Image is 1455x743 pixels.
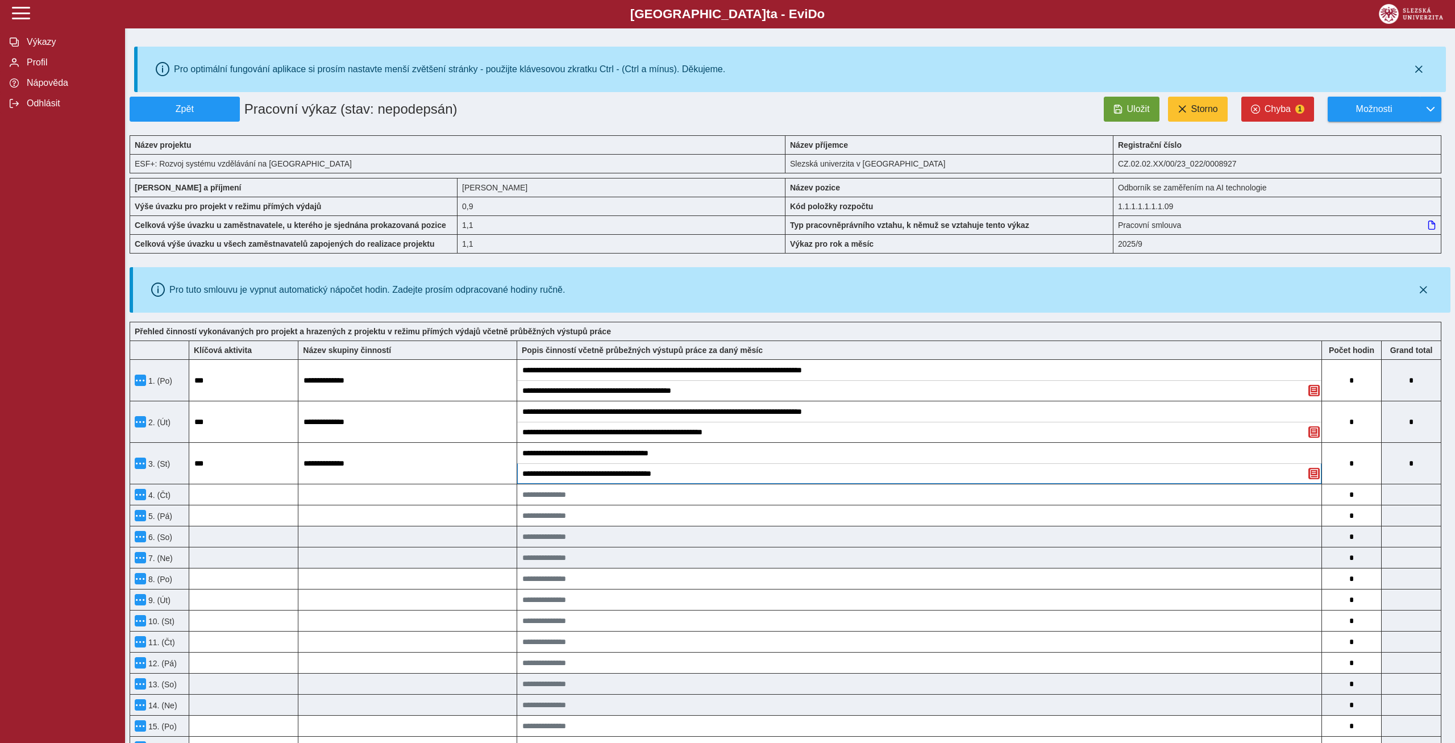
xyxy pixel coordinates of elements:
button: Menu [135,416,146,427]
span: Uložit [1127,104,1150,114]
span: Profil [23,57,115,68]
button: Menu [135,573,146,584]
div: CZ.02.02.XX/00/23_022/0008927 [1113,154,1441,173]
span: 2. (Út) [146,418,171,427]
span: Chyba [1265,104,1291,114]
span: 4. (Čt) [146,491,171,500]
span: Možnosti [1337,104,1411,114]
b: Počet hodin [1322,346,1381,355]
span: D [808,7,817,21]
span: o [817,7,825,21]
span: 8. (Po) [146,575,172,584]
span: Výkazy [23,37,115,47]
div: 1.1.1.1.1.1.1.09 [1113,197,1441,215]
b: Typ pracovněprávního vztahu, k němuž se vztahuje tento výkaz [790,221,1029,230]
b: Výkaz pro rok a měsíc [790,239,874,248]
button: Menu [135,458,146,469]
div: Pracovní smlouva [1113,215,1441,234]
b: Výše úvazku pro projekt v režimu přímých výdajů [135,202,321,211]
button: Chyba1 [1241,97,1314,122]
button: Storno [1168,97,1228,122]
img: logo_web_su.png [1379,4,1443,24]
span: 5. (Pá) [146,512,172,521]
div: 1,1 [458,215,785,234]
b: [PERSON_NAME] a příjmení [135,183,241,192]
button: Odstranit poznámku [1308,385,1320,396]
b: Název pozice [790,183,840,192]
div: 2025/9 [1113,234,1441,254]
div: 1,1 [458,234,785,254]
button: Uložit [1104,97,1159,122]
button: Možnosti [1328,97,1420,122]
button: Menu [135,531,146,542]
button: Menu [135,510,146,521]
span: 1. (Po) [146,376,172,385]
b: Celková výše úvazku u zaměstnavatele, u kterého je sjednána prokazovaná pozice [135,221,446,230]
button: Zpět [130,97,240,122]
button: Menu [135,552,146,563]
span: Storno [1191,104,1218,114]
span: 7. (Ne) [146,554,173,563]
div: Slezská univerzita v [GEOGRAPHIC_DATA] [785,154,1113,173]
span: 10. (St) [146,617,174,626]
button: Menu [135,615,146,626]
button: Menu [135,678,146,690]
b: Klíčová aktivita [194,346,252,355]
button: Menu [135,375,146,386]
span: 14. (Ne) [146,701,177,710]
button: Menu [135,489,146,500]
b: Kód položky rozpočtu [790,202,873,211]
button: Menu [135,657,146,669]
b: Přehled činností vykonávaných pro projekt a hrazených z projektu v režimu přímých výdajů včetně p... [135,327,611,336]
span: 3. (St) [146,459,170,468]
b: Registrační číslo [1118,140,1182,150]
b: Celková výše úvazku u všech zaměstnavatelů zapojených do realizace projektu [135,239,435,248]
button: Menu [135,636,146,647]
span: Odhlásit [23,98,115,109]
span: 11. (Čt) [146,638,175,647]
b: Popis činností včetně průbežných výstupů práce za daný měsíc [522,346,763,355]
b: Název skupiny činností [303,346,391,355]
span: 9. (Út) [146,596,171,605]
button: Menu [135,699,146,711]
span: 6. (So) [146,533,172,542]
button: Menu [135,594,146,605]
button: Odstranit poznámku [1308,468,1320,479]
div: 7,2 h / den. 36 h / týden. [458,197,785,215]
button: Odstranit poznámku [1308,426,1320,438]
div: Pro optimální fungování aplikace si prosím nastavte menší zvětšení stránky - použijte klávesovou ... [174,64,725,74]
b: [GEOGRAPHIC_DATA] a - Evi [34,7,1421,22]
h1: Pracovní výkaz (stav: nepodepsán) [240,97,680,122]
button: Menu [135,720,146,732]
b: Název projektu [135,140,192,150]
span: 13. (So) [146,680,177,689]
span: 15. (Po) [146,722,177,731]
div: Pro tuto smlouvu je vypnut automatický nápočet hodin. Zadejte prosím odpracované hodiny ručně. [169,285,565,295]
span: Zpět [135,104,235,114]
div: Odborník se zaměřením na AI technologie [1113,178,1441,197]
div: [PERSON_NAME] [458,178,785,197]
b: Název příjemce [790,140,848,150]
span: 1 [1295,105,1304,114]
b: Suma za den přes všechny výkazy [1382,346,1441,355]
div: ESF+: Rozvoj systému vzdělávání na [GEOGRAPHIC_DATA] [130,154,785,173]
span: 12. (Pá) [146,659,177,668]
span: t [766,7,770,21]
span: Nápověda [23,78,115,88]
